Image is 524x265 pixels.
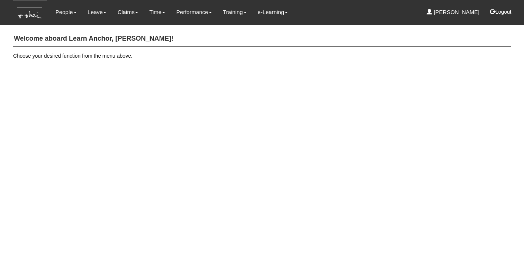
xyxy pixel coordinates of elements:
[223,4,247,21] a: Training
[258,4,288,21] a: e-Learning
[149,4,165,21] a: Time
[13,52,511,60] p: Choose your desired function from the menu above.
[13,31,511,47] h4: Welcome aboard Learn Anchor, [PERSON_NAME]!
[13,0,47,25] img: KTs7HI1dOZG7tu7pUkOpGGQAiEQAiEQAj0IhBB1wtXDg6BEAiBEAiBEAiB4RGIoBtemSRFIRACIRACIRACIdCLQARdL1w5OAR...
[88,4,107,21] a: Leave
[427,4,480,21] a: [PERSON_NAME]
[117,4,138,21] a: Claims
[56,4,77,21] a: People
[485,3,517,21] button: Logout
[176,4,212,21] a: Performance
